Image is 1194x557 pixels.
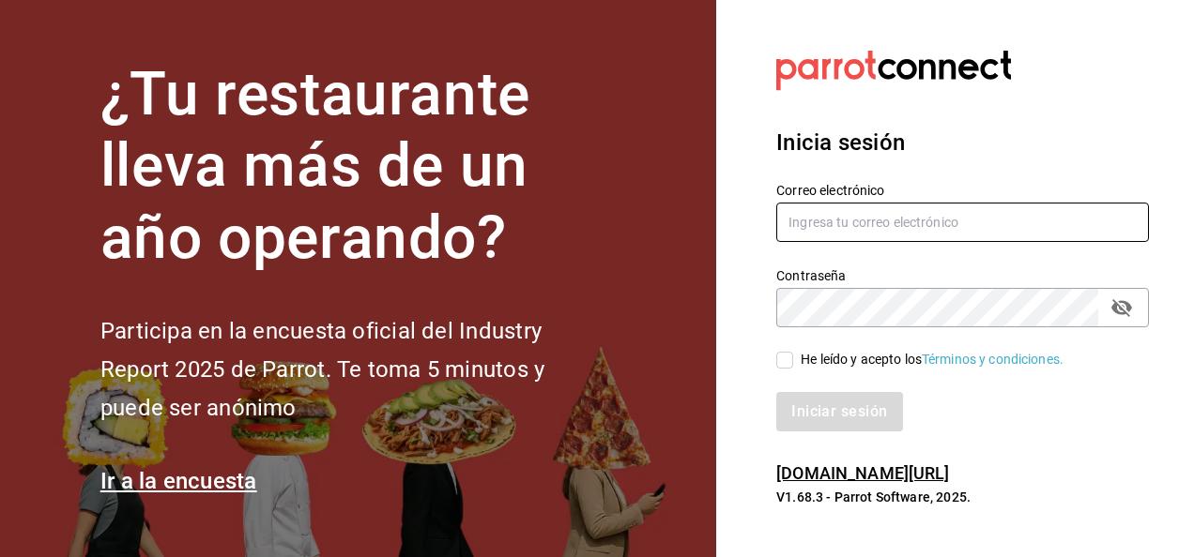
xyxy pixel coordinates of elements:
h1: ¿Tu restaurante lleva más de un año operando? [100,59,607,275]
a: Ir a la encuesta [100,468,257,494]
p: V1.68.3 - Parrot Software, 2025. [776,488,1149,506]
a: [DOMAIN_NAME][URL] [776,463,949,483]
label: Correo electrónico [776,183,1149,196]
label: Contraseña [776,268,1149,281]
h2: Participa en la encuesta oficial del Industry Report 2025 de Parrot. Te toma 5 minutos y puede se... [100,312,607,427]
div: He leído y acepto los [801,350,1064,369]
a: Términos y condiciones. [922,352,1064,367]
h3: Inicia sesión [776,126,1149,159]
input: Ingresa tu correo electrónico [776,203,1149,242]
button: passwordField [1106,292,1138,324]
